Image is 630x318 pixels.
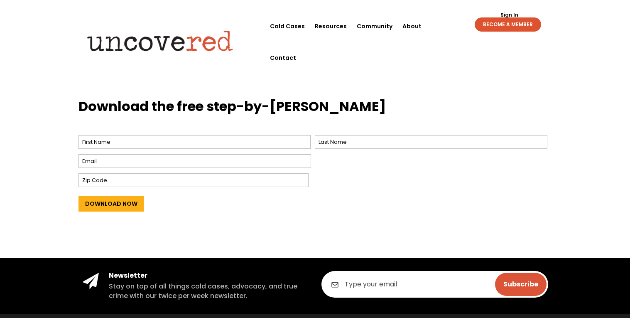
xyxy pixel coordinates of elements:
a: About [402,10,422,42]
input: Download Now [78,196,144,212]
a: Contact [270,42,296,74]
input: Subscribe [495,273,547,296]
a: BECOME A MEMBER [475,17,541,32]
img: Uncovered logo [80,25,240,57]
h3: Download the free step-by-[PERSON_NAME] [78,97,552,120]
a: Sign In [496,12,523,17]
a: Community [357,10,392,42]
h4: Newsletter [109,271,309,280]
input: Last Name [315,135,547,149]
input: Type your email [321,271,548,298]
input: Zip Code [78,173,309,187]
h5: Stay on top of all things cold cases, advocacy, and true crime with our twice per week newsletter. [109,282,309,301]
input: Email [78,154,311,168]
input: First Name [78,135,311,149]
a: Resources [315,10,347,42]
a: Cold Cases [270,10,305,42]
